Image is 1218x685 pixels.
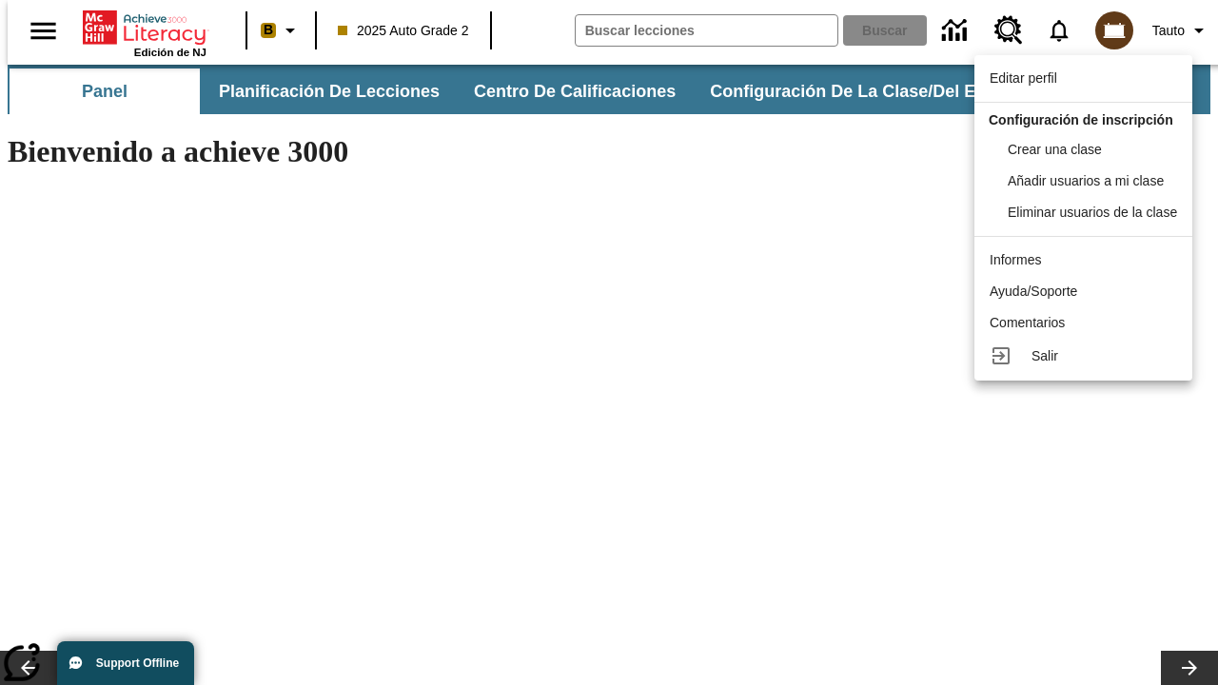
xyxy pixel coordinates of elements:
[990,284,1077,299] span: Ayuda/Soporte
[990,252,1041,267] span: Informes
[990,315,1065,330] span: Comentarios
[8,15,278,32] body: Máximo 600 caracteres
[1031,348,1058,363] span: Salir
[990,70,1057,86] span: Editar perfil
[1008,142,1102,157] span: Crear una clase
[1008,173,1164,188] span: Añadir usuarios a mi clase
[1008,205,1177,220] span: Eliminar usuarios de la clase
[989,112,1173,127] span: Configuración de inscripción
